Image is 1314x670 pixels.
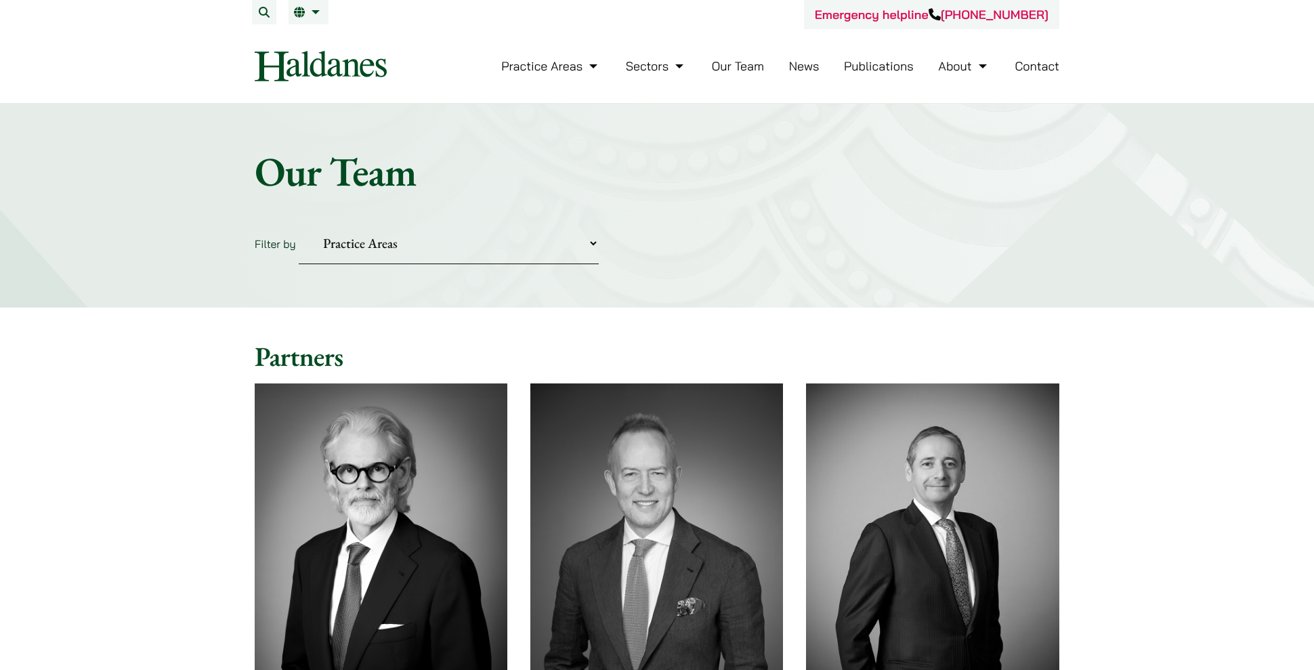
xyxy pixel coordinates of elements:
[938,58,990,74] a: About
[255,237,296,251] label: Filter by
[815,7,1048,22] a: Emergency helpline[PHONE_NUMBER]
[789,58,820,74] a: News
[255,147,1059,196] h1: Our Team
[1015,58,1059,74] a: Contact
[255,340,1059,373] h2: Partners
[844,58,914,74] a: Publications
[255,51,387,81] img: Logo of Haldanes
[501,58,601,74] a: Practice Areas
[626,58,687,74] a: Sectors
[712,58,764,74] a: Our Team
[294,7,323,18] a: EN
